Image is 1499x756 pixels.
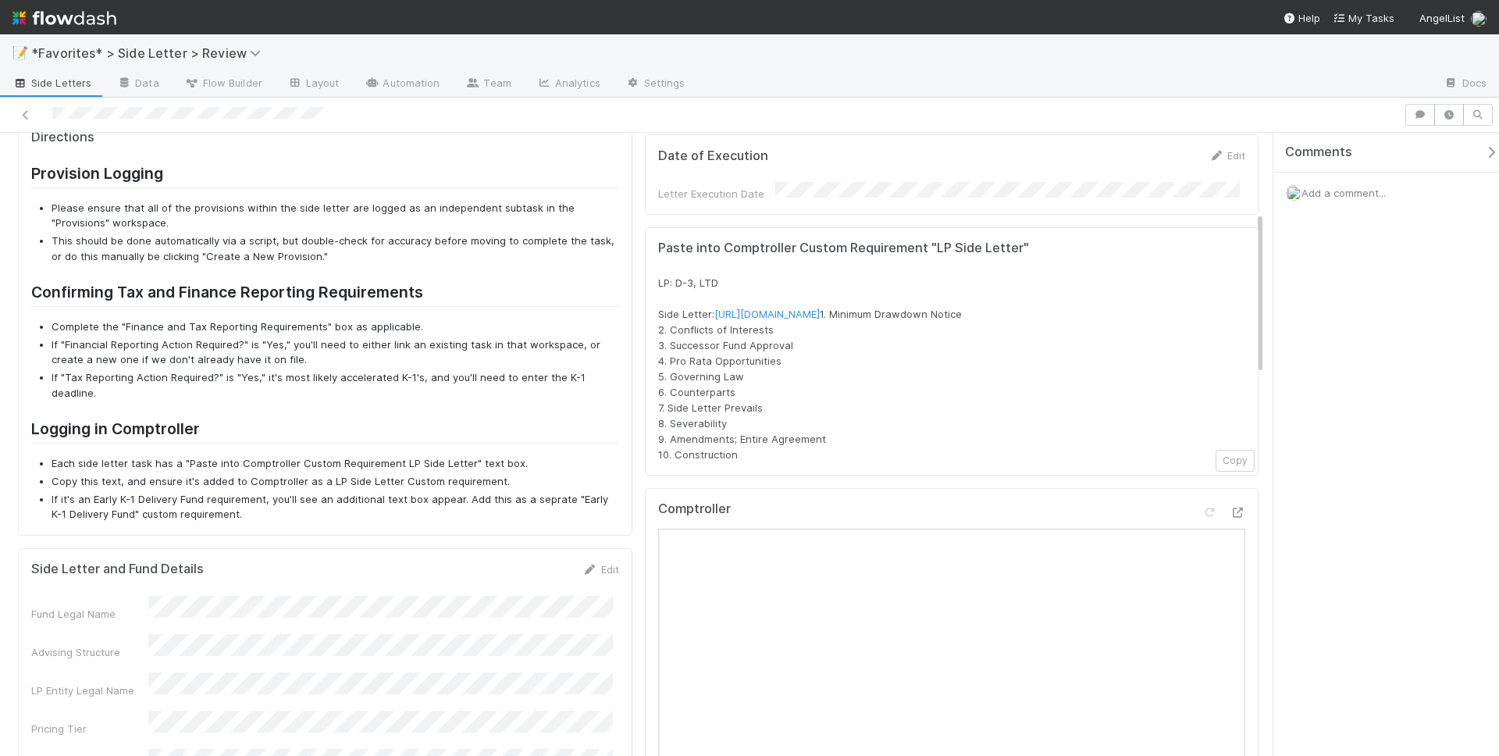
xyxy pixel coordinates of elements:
[714,308,820,320] a: [URL][DOMAIN_NAME]
[658,501,731,517] h5: Comptroller
[52,492,619,522] li: If it's an Early K-1 Delivery Fund requirement, you'll see an additional text box appear. Add thi...
[104,72,171,97] a: Data
[1333,12,1394,24] span: My Tasks
[12,75,91,91] span: Side Letters
[31,164,163,183] strong: Provision Logging
[52,337,619,368] li: If "Financial Reporting Action Required?" is "Yes," you'll need to either link an existing task i...
[351,72,452,97] a: Automation
[1419,12,1465,24] span: AngelList
[658,276,968,461] span: LP: D-3, LTD Side Letter: 1. Minimum Drawdown Notice 2. Conflicts of Interests 3. Successor Fund ...
[172,72,275,97] a: Flow Builder
[582,563,619,576] a: Edit
[31,562,204,577] h5: Side Letter and Fund Details
[1301,187,1386,199] span: Add a comment...
[1216,450,1255,472] button: Copy
[52,319,619,335] li: Complete the "Finance and Tax Reporting Requirements" box as applicable.
[31,45,269,61] span: *Favorites* > Side Letter > Review
[1209,149,1245,162] a: Edit
[52,456,619,472] li: Each side letter task has a "Paste into Comptroller Custom Requirement LP Side Letter" text box.
[1283,10,1320,26] div: Help
[31,644,148,660] div: Advising Structure
[52,370,619,401] li: If "Tax Reporting Action Required?" is "Yes," it's most likely accelerated K-1's, and you'll need...
[1333,10,1394,26] a: My Tasks
[12,5,116,31] img: logo-inverted-e16ddd16eac7371096b0.svg
[184,75,262,91] span: Flow Builder
[31,683,148,698] div: LP Entity Legal Name
[52,474,619,490] li: Copy this text, and ensure it's added to Comptroller as a LP Side Letter Custom requirement.
[524,72,613,97] a: Analytics
[275,72,352,97] a: Layout
[613,72,698,97] a: Settings
[1471,11,1487,27] img: avatar_218ae7b5-dcd5-4ccc-b5d5-7cc00ae2934f.png
[31,606,148,622] div: Fund Legal Name
[1286,185,1301,201] img: avatar_218ae7b5-dcd5-4ccc-b5d5-7cc00ae2934f.png
[658,241,1246,256] h5: Paste into Comptroller Custom Requirement "LP Side Letter"
[1285,144,1352,160] span: Comments
[452,72,523,97] a: Team
[658,186,775,201] div: Letter Execution Date
[31,419,200,438] strong: Logging in Comptroller
[31,283,423,301] strong: Confirming Tax and Finance Reporting Requirements
[52,201,619,231] li: Please ensure that all of the provisions within the side letter are logged as an independent subt...
[52,234,619,264] li: This should be done automatically via a script, but double-check for accuracy before moving to co...
[31,130,619,145] h5: Directions
[658,148,768,164] h5: Date of Execution
[12,46,28,59] span: 📝
[31,721,148,736] div: Pricing Tier
[1431,72,1499,97] a: Docs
